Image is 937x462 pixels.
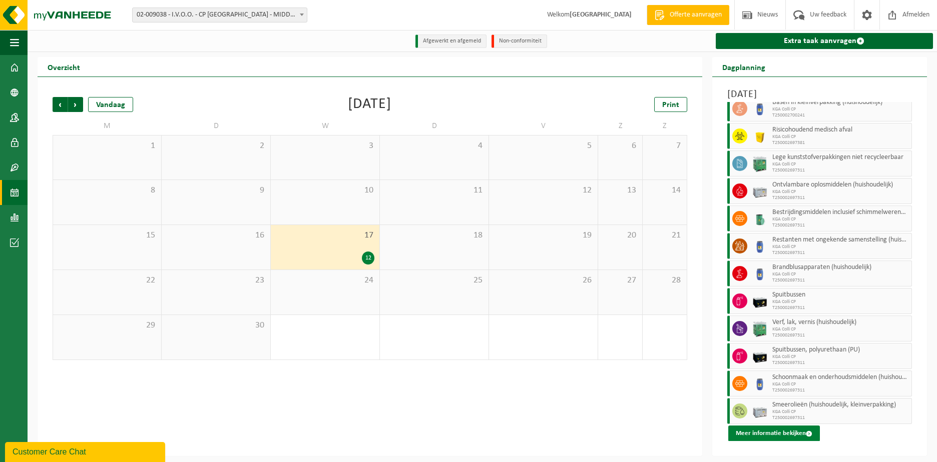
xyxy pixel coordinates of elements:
[494,230,593,241] span: 19
[494,140,593,151] span: 5
[385,185,484,196] span: 11
[162,117,271,135] td: D
[712,57,775,76] h2: Dagplanning
[654,97,687,112] a: Print
[772,167,909,173] span: T250002697311
[88,97,133,112] div: Vandaag
[662,101,679,109] span: Print
[647,5,729,25] a: Offerte aanvragen
[167,320,265,331] span: 30
[772,332,909,338] span: T250002697311
[772,299,909,305] span: KGA Colli CP
[752,238,767,253] img: PB-OT-0120-HPE-00-02
[772,401,909,409] span: Smeerolieën (huishoudelijk, kleinverpakking)
[648,275,682,286] span: 28
[772,140,909,146] span: T250002697381
[58,320,156,331] span: 29
[772,134,909,140] span: KGA Colli CP
[752,183,767,198] img: PB-LB-0680-HPE-GY-11
[362,251,374,264] div: 12
[489,117,598,135] td: V
[716,33,933,49] a: Extra taak aanvragen
[648,140,682,151] span: 7
[38,57,90,76] h2: Overzicht
[752,128,767,143] img: LP-SB-00050-HPE-22
[132,7,307,22] span: 02-009038 - I.V.O.O. - CP MIDDELKERKE - MIDDELKERKE
[167,185,265,196] span: 9
[53,117,162,135] td: M
[772,112,909,118] span: T250002700241
[752,348,767,363] img: PB-LB-0680-HPE-BK-11
[752,155,767,172] img: PB-HB-1400-HPE-GN-11
[752,403,767,418] img: PB-LB-0680-HPE-GY-11
[271,117,380,135] td: W
[494,275,593,286] span: 26
[772,326,909,332] span: KGA Colli CP
[772,271,909,277] span: KGA Colli CP
[772,387,909,393] span: T250002697311
[752,376,767,391] img: PB-OT-0120-HPE-00-02
[276,140,374,151] span: 3
[415,34,487,48] li: Afgewerkt en afgemeld
[772,381,909,387] span: KGA Colli CP
[772,409,909,415] span: KGA Colli CP
[53,97,68,112] span: Vorige
[772,318,909,326] span: Verf, lak, vernis (huishoudelijk)
[276,230,374,241] span: 17
[752,293,767,308] img: PB-LB-0680-HPE-BK-11
[385,230,484,241] span: 18
[385,140,484,151] span: 4
[772,181,909,189] span: Ontvlambare oplosmiddelen (huishoudelijk)
[58,140,156,151] span: 1
[603,140,637,151] span: 6
[276,185,374,196] span: 10
[772,244,909,250] span: KGA Colli CP
[494,185,593,196] span: 12
[348,97,391,112] div: [DATE]
[727,87,912,102] h3: [DATE]
[648,230,682,241] span: 21
[752,320,767,337] img: PB-HB-1400-HPE-GN-11
[772,208,909,216] span: Bestrijdingsmiddelen inclusief schimmelwerende beschermingsmiddelen (huishoudelijk)
[772,236,909,244] span: Restanten met ongekende samenstelling (huishoudelijk)
[667,10,724,20] span: Offerte aanvragen
[68,97,83,112] span: Volgende
[752,266,767,281] img: PB-OT-0120-HPE-00-02
[58,230,156,241] span: 15
[772,216,909,222] span: KGA Colli CP
[58,275,156,286] span: 22
[772,346,909,354] span: Spuitbussen, polyurethaan (PU)
[58,185,156,196] span: 8
[772,153,909,161] span: Lege kunststofverpakkingen niet recycleerbaar
[772,373,909,381] span: Schoonmaak en onderhoudsmiddelen (huishoudelijk)
[772,189,909,195] span: KGA Colli CP
[752,101,767,116] img: PB-OT-0120-HPE-00-02
[167,275,265,286] span: 23
[772,250,909,256] span: T250002697311
[728,425,820,441] button: Meer informatie bekijken
[276,275,374,286] span: 24
[5,440,167,462] iframe: chat widget
[772,277,909,283] span: T250002697311
[603,275,637,286] span: 27
[772,305,909,311] span: T250002697311
[772,126,909,134] span: Risicohoudend medisch afval
[772,106,909,112] span: KGA Colli CP
[570,11,632,18] strong: [GEOGRAPHIC_DATA]
[380,117,489,135] td: D
[492,34,547,48] li: Non-conformiteit
[603,185,637,196] span: 13
[133,8,307,22] span: 02-009038 - I.V.O.O. - CP MIDDELKERKE - MIDDELKERKE
[772,222,909,228] span: T250002697311
[772,291,909,299] span: Spuitbussen
[772,415,909,421] span: T250002697311
[385,275,484,286] span: 25
[598,117,643,135] td: Z
[643,117,687,135] td: Z
[772,98,909,106] span: Basen in kleinverpakking (huishoudelijk)
[167,140,265,151] span: 2
[772,161,909,167] span: KGA Colli CP
[752,211,767,226] img: PB-OT-0200-MET-00-02
[603,230,637,241] span: 20
[772,195,909,201] span: T250002697311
